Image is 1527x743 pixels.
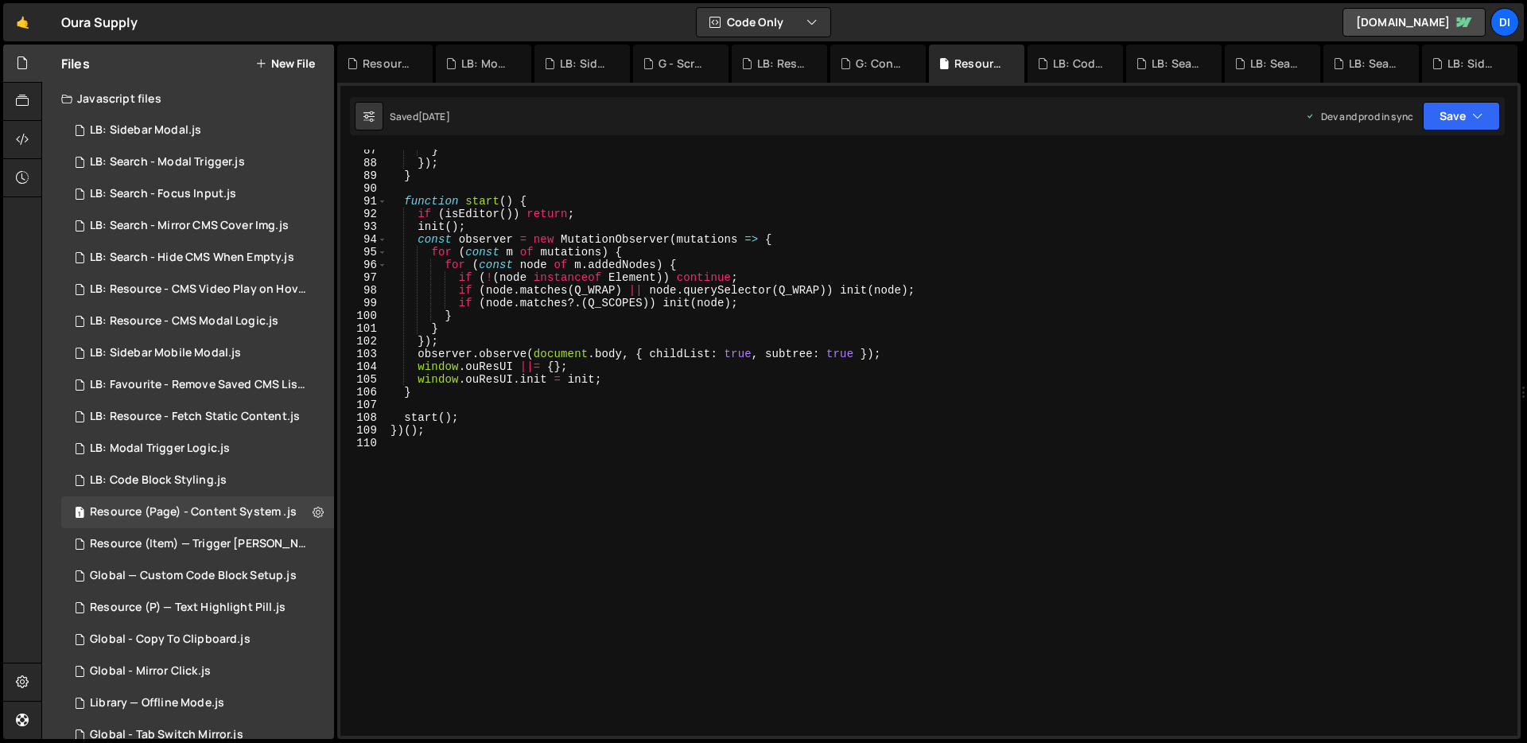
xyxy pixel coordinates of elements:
div: 14937/44582.js [61,624,334,655]
div: 90 [340,182,387,195]
div: 91 [340,195,387,208]
div: LB: Search - Modal Trigger.js [1250,56,1301,72]
div: LB: Sidebar Modal.js [1447,56,1498,72]
span: 1 [75,508,84,520]
div: 14937/44851.js [61,242,334,274]
div: 14937/45544.js [61,433,334,465]
div: 14937/45864.js [61,401,334,433]
div: 94 [340,233,387,246]
div: 14937/46038.js [61,465,334,496]
div: 14937/43515.js [61,528,340,560]
div: Global - Mirror Click.js [90,664,211,679]
div: 88 [340,157,387,169]
div: LB: Resource - CMS Modal Logic.js [90,314,278,329]
div: 14937/45456.js [61,178,334,210]
div: Global - Copy To Clipboard.js [90,632,251,647]
div: LB: Modal Trigger Logic.js [90,442,230,456]
div: LB: Search - Modal Trigger.js [90,155,245,169]
div: 108 [340,411,387,424]
a: 🤙 [3,3,42,41]
div: 14937/44281.js [61,560,334,592]
div: Resource (Page) - Content System .js [90,505,297,519]
div: 99 [340,297,387,309]
div: 104 [340,360,387,373]
div: 14937/38911.js [61,210,334,242]
div: Resource (Item) — Load Dynamic Modal (AJAX).css [363,56,414,72]
div: 14937/44586.js [61,687,334,719]
div: 14937/44597.js [61,592,334,624]
div: Global — Custom Code Block Setup.js [90,569,297,583]
div: LB: Code Block Styling.js [1053,56,1104,72]
div: Oura Supply [61,13,138,32]
div: 14937/44593.js [61,337,334,369]
div: 102 [340,335,387,348]
div: 14937/45352.js [61,115,334,146]
div: 93 [340,220,387,233]
div: [DATE] [418,110,450,123]
div: 103 [340,348,387,360]
div: 95 [340,246,387,259]
div: 14937/46006.js [61,496,334,528]
div: LB: Sidebar Modal.js [90,123,201,138]
div: 110 [340,437,387,449]
div: LB: Favourite - Remove Saved CMS List.js [90,378,309,392]
div: LB: Search - Hide CMS When Empty.js [90,251,294,265]
div: 109 [340,424,387,437]
div: LB: Sidebar Mobile Modal.js [90,346,241,360]
div: LB: Modal Trigger Logic.js [461,56,512,72]
div: 14937/38910.js [61,305,334,337]
div: 105 [340,373,387,386]
h2: Files [61,55,90,72]
div: 97 [340,271,387,284]
div: 89 [340,169,387,182]
div: 96 [340,259,387,271]
div: LB: Sidebar Mobile Modal.js [560,56,611,72]
div: LB: Resource - Fetch Static Content.js [90,410,300,424]
div: G: Conditional Element Visibility.js [856,56,907,72]
div: 87 [340,144,387,157]
div: LB: Search - Mirror CMS Cover Img.js [90,219,289,233]
div: 101 [340,322,387,335]
div: LB: Search - Focus Input.js [90,187,236,201]
button: Code Only [697,8,830,37]
div: 14937/38901.js [61,274,340,305]
div: Global - Tab Switch Mirror.js [90,728,243,742]
div: 107 [340,399,387,411]
div: 92 [340,208,387,220]
div: Resource (Item) — Trigger [PERSON_NAME] on Save.js [90,537,309,551]
div: Library — Offline Mode.js [90,696,224,710]
div: 14937/38913.js [61,146,334,178]
div: LB: Resource - CMS Video Play on Hover.js [757,56,808,72]
div: LB: Search - Hide CMS When Empty.js [1349,56,1400,72]
div: 14937/44471.js [61,655,334,687]
div: LB: Resource - CMS Video Play on Hover.js [90,282,309,297]
div: Resource (Page) - Content System .js [954,56,1005,72]
div: LB: Search - Mirror CMS Cover Img.js [1152,56,1203,72]
div: Javascript files [42,83,334,115]
div: 100 [340,309,387,322]
a: [DOMAIN_NAME] [1342,8,1486,37]
div: 98 [340,284,387,297]
a: Di [1490,8,1519,37]
button: Save [1423,102,1500,130]
div: Saved [390,110,450,123]
div: Dev and prod in sync [1305,110,1413,123]
button: New File [255,57,315,70]
div: Resource (P) — Text Highlight Pill.js [90,601,286,615]
div: 14937/45672.js [61,369,340,401]
div: 106 [340,386,387,399]
div: LB: Code Block Styling.js [90,473,227,488]
div: G - Scrollbar Toggle.js [659,56,709,72]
